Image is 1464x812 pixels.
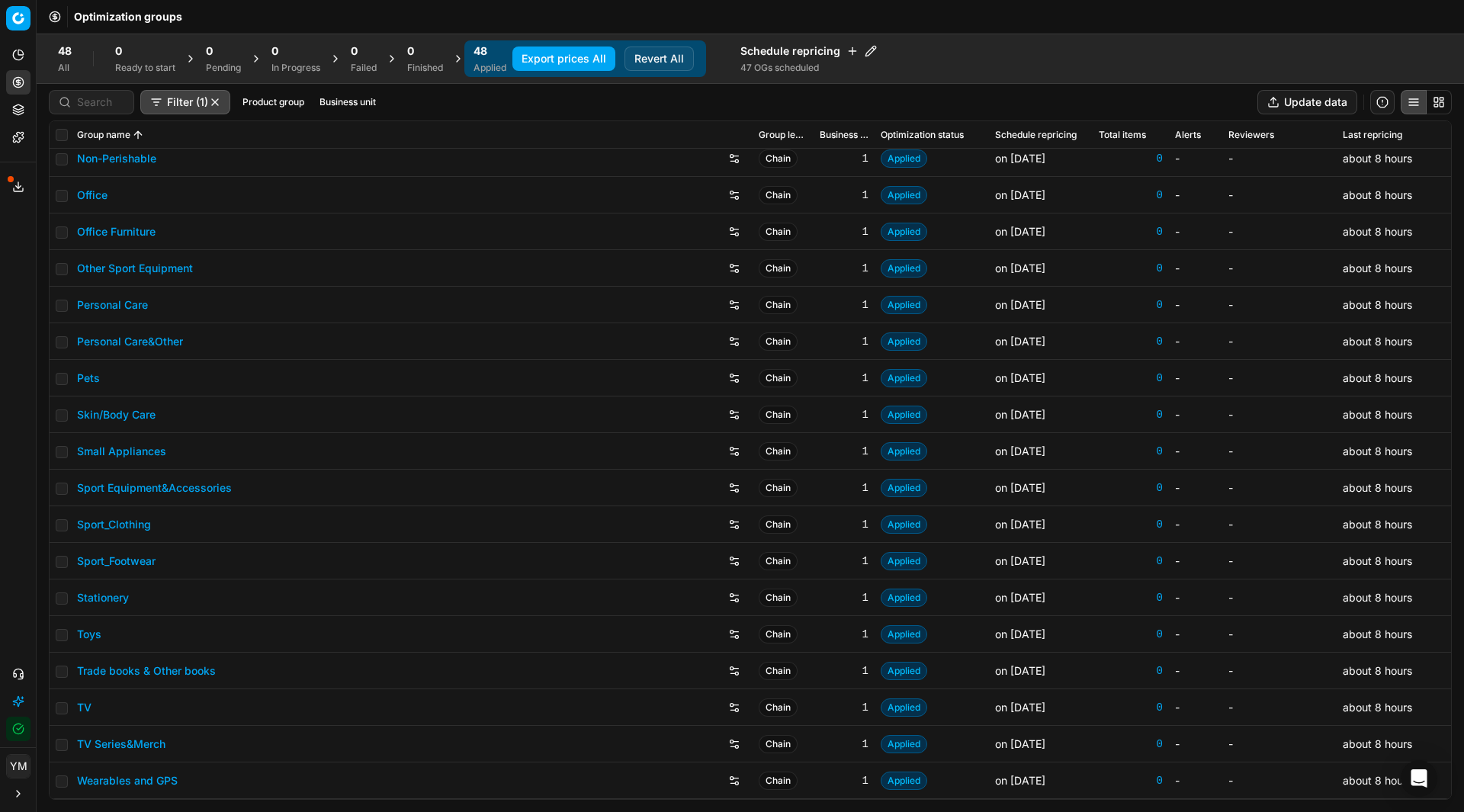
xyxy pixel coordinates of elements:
[624,47,694,71] button: Revert All
[115,43,122,59] span: 0
[759,772,798,790] span: Chain
[1169,506,1222,543] td: -
[995,701,1045,714] span: on [DATE]
[474,43,487,59] span: 48
[1099,480,1163,496] div: 0
[1343,408,1412,421] span: about 8 hours
[1343,554,1412,567] span: about 8 hours
[1343,737,1412,750] span: about 8 hours
[1222,726,1337,762] td: -
[77,627,101,642] a: Toys
[1257,90,1357,114] button: Update data
[759,259,798,278] span: Chain
[1099,773,1163,788] div: 0
[1099,444,1163,459] a: 0
[74,9,182,24] nav: breadcrumb
[1169,250,1222,287] td: -
[820,590,868,605] div: 1
[1169,396,1222,433] td: -
[74,9,182,24] span: Optimization groups
[759,296,798,314] span: Chain
[820,480,868,496] div: 1
[1099,554,1163,569] div: 0
[1222,360,1337,396] td: -
[881,735,927,753] span: Applied
[77,129,130,141] span: Group name
[1401,760,1437,797] div: Open Intercom Messenger
[1099,129,1146,141] span: Total items
[1169,616,1222,653] td: -
[1343,591,1412,604] span: about 8 hours
[995,129,1077,141] span: Schedule repricing
[1222,250,1337,287] td: -
[1099,700,1163,715] a: 0
[77,224,156,239] a: Office Furniture
[1099,188,1163,203] a: 0
[351,43,358,59] span: 0
[881,479,927,497] span: Applied
[1099,224,1163,239] a: 0
[759,223,798,241] span: Chain
[881,552,927,570] span: Applied
[1343,774,1412,787] span: about 8 hours
[1099,737,1163,752] a: 0
[1222,762,1337,799] td: -
[820,129,868,141] span: Business unit
[995,371,1045,384] span: on [DATE]
[759,735,798,753] span: Chain
[881,625,927,644] span: Applied
[77,151,156,166] a: Non-Perishable
[820,261,868,276] div: 1
[881,369,927,387] span: Applied
[995,737,1045,750] span: on [DATE]
[1099,663,1163,679] a: 0
[1222,579,1337,616] td: -
[313,93,382,111] button: Business unit
[1343,371,1412,384] span: about 8 hours
[77,517,151,532] a: Sport_Clothing
[995,774,1045,787] span: on [DATE]
[1169,323,1222,360] td: -
[820,737,868,752] div: 1
[1099,590,1163,605] a: 0
[1169,140,1222,177] td: -
[881,662,927,680] span: Applied
[995,188,1045,201] span: on [DATE]
[759,442,798,461] span: Chain
[820,663,868,679] div: 1
[1343,701,1412,714] span: about 8 hours
[1169,543,1222,579] td: -
[1099,407,1163,422] a: 0
[881,223,927,241] span: Applied
[77,590,129,605] a: Stationery
[820,151,868,166] div: 1
[881,589,927,607] span: Applied
[1099,297,1163,313] a: 0
[6,754,30,778] button: YM
[1099,517,1163,532] div: 0
[1343,335,1412,348] span: about 8 hours
[77,554,156,569] a: Sport_Footwear
[1222,177,1337,213] td: -
[759,129,807,141] span: Group level
[77,334,183,349] a: Personal Care&Other
[1175,129,1201,141] span: Alerts
[995,225,1045,238] span: on [DATE]
[1228,129,1274,141] span: Reviewers
[1169,579,1222,616] td: -
[881,332,927,351] span: Applied
[1169,177,1222,213] td: -
[881,406,927,424] span: Applied
[1343,129,1402,141] span: Last repricing
[881,186,927,204] span: Applied
[1169,653,1222,689] td: -
[1099,151,1163,166] div: 0
[206,62,241,74] div: Pending
[77,261,193,276] a: Other Sport Equipment
[759,406,798,424] span: Chain
[77,773,178,788] a: Wearables and GPS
